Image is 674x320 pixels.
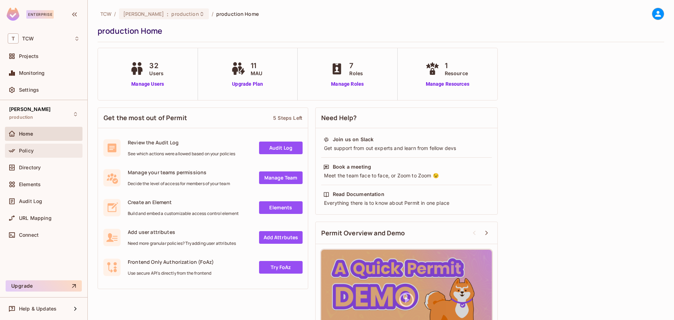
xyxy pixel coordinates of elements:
[19,87,39,93] span: Settings
[251,60,262,71] span: 11
[321,229,405,237] span: Permit Overview and Demo
[349,70,363,77] span: Roles
[22,36,34,41] span: Workspace: TCW
[230,80,266,88] a: Upgrade Plan
[19,215,52,221] span: URL Mapping
[19,165,41,170] span: Directory
[212,11,213,17] li: /
[171,11,199,17] span: production
[6,280,82,292] button: Upgrade
[128,270,214,276] span: Use secure API's directly from the frontend
[333,191,384,198] div: Read Documentation
[259,171,303,184] a: Manage Team
[259,261,303,274] a: Try FoAz
[128,151,235,157] span: See which actions were allowed based on your policies
[19,232,39,238] span: Connect
[323,172,490,179] div: Meet the team face to face, or Zoom to Zoom 😉
[128,181,230,187] span: Decide the level of access for members of your team
[323,200,490,207] div: Everything there is to know about Permit in one place
[445,70,468,77] span: Resource
[445,60,468,71] span: 1
[9,115,33,120] span: production
[259,231,303,244] a: Add Attrbutes
[166,11,169,17] span: :
[216,11,259,17] span: production Home
[273,115,302,121] div: 5 Steps Left
[19,148,34,154] span: Policy
[100,11,111,17] span: the active workspace
[349,60,363,71] span: 7
[128,229,236,235] span: Add user attributes
[259,142,303,154] a: Audit Log
[19,306,57,312] span: Help & Updates
[128,139,235,146] span: Review the Audit Log
[8,33,19,44] span: T
[19,131,33,137] span: Home
[333,136,374,143] div: Join us on Slack
[128,211,239,216] span: Build and embed a customizable access control element
[26,10,54,19] div: Enterprise
[149,60,164,71] span: 32
[123,11,164,17] span: [PERSON_NAME]
[19,198,42,204] span: Audit Log
[251,70,262,77] span: MAU
[323,145,490,152] div: Get support from out experts and learn from fellow devs
[128,199,239,205] span: Create an Element
[19,70,45,76] span: Monitoring
[104,113,187,122] span: Get the most out of Permit
[328,80,366,88] a: Manage Roles
[128,169,230,176] span: Manage your teams permissions
[128,241,236,246] span: Need more granular policies? Try adding user attributes
[114,11,116,17] li: /
[7,8,19,21] img: SReyMgAAAABJRU5ErkJggg==
[128,259,214,265] span: Frontend Only Authorization (FoAz)
[321,113,357,122] span: Need Help?
[149,70,164,77] span: Users
[333,163,371,170] div: Book a meeting
[424,80,471,88] a: Manage Resources
[98,26,661,36] div: production Home
[128,80,167,88] a: Manage Users
[259,201,303,214] a: Elements
[19,182,41,187] span: Elements
[9,106,51,112] span: [PERSON_NAME]
[19,53,39,59] span: Projects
